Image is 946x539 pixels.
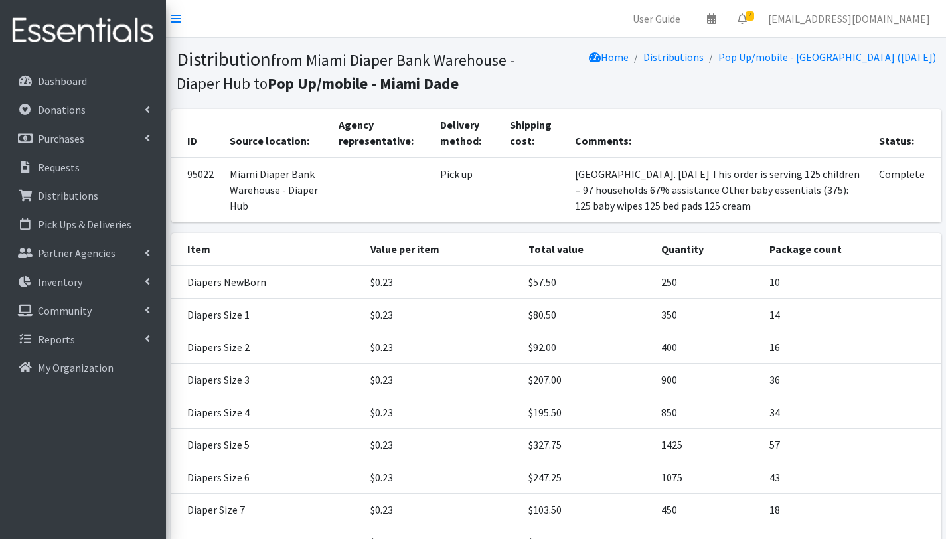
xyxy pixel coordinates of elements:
[727,5,757,32] a: 2
[761,396,941,429] td: 34
[871,157,941,222] td: Complete
[643,50,704,64] a: Distributions
[331,109,432,157] th: Agency representative:
[171,233,363,266] th: Item
[38,304,92,317] p: Community
[5,68,161,94] a: Dashboard
[761,494,941,526] td: 18
[171,331,363,364] td: Diapers Size 2
[622,5,691,32] a: User Guide
[5,96,161,123] a: Donations
[5,154,161,181] a: Requests
[653,331,762,364] td: 400
[38,132,84,145] p: Purchases
[432,157,501,222] td: Pick up
[171,461,363,494] td: Diapers Size 6
[5,240,161,266] a: Partner Agencies
[177,50,514,93] small: from Miami Diaper Bank Warehouse - Diaper Hub to
[520,396,653,429] td: $195.50
[653,364,762,396] td: 900
[38,246,116,260] p: Partner Agencies
[38,161,80,174] p: Requests
[653,494,762,526] td: 450
[871,109,941,157] th: Status:
[38,218,131,231] p: Pick Ups & Deliveries
[5,326,161,352] a: Reports
[362,429,520,461] td: $0.23
[653,299,762,331] td: 350
[520,461,653,494] td: $247.25
[718,50,936,64] a: Pop Up/mobile - [GEOGRAPHIC_DATA] ([DATE])
[5,354,161,381] a: My Organization
[5,269,161,295] a: Inventory
[746,11,754,21] span: 2
[761,266,941,299] td: 10
[653,233,762,266] th: Quantity
[5,183,161,209] a: Distributions
[653,266,762,299] td: 250
[362,266,520,299] td: $0.23
[38,189,98,202] p: Distributions
[171,157,222,222] td: 95022
[520,233,653,266] th: Total value
[653,429,762,461] td: 1425
[38,275,82,289] p: Inventory
[171,266,363,299] td: Diapers NewBorn
[362,299,520,331] td: $0.23
[589,50,629,64] a: Home
[171,299,363,331] td: Diapers Size 1
[171,494,363,526] td: Diaper Size 7
[171,364,363,396] td: Diapers Size 3
[5,125,161,152] a: Purchases
[38,74,87,88] p: Dashboard
[520,266,653,299] td: $57.50
[520,299,653,331] td: $80.50
[5,211,161,238] a: Pick Ups & Deliveries
[567,157,871,222] td: [GEOGRAPHIC_DATA]. [DATE] This order is serving 125 children = 97 households 67% assistance Other...
[5,9,161,53] img: HumanEssentials
[502,109,568,157] th: Shipping cost:
[653,461,762,494] td: 1075
[362,396,520,429] td: $0.23
[761,461,941,494] td: 43
[761,299,941,331] td: 14
[38,103,86,116] p: Donations
[171,396,363,429] td: Diapers Size 4
[520,364,653,396] td: $207.00
[362,331,520,364] td: $0.23
[171,109,222,157] th: ID
[222,109,331,157] th: Source location:
[761,429,941,461] td: 57
[171,429,363,461] td: Diapers Size 5
[757,5,941,32] a: [EMAIL_ADDRESS][DOMAIN_NAME]
[520,429,653,461] td: $327.75
[38,361,114,374] p: My Organization
[362,494,520,526] td: $0.23
[38,333,75,346] p: Reports
[761,233,941,266] th: Package count
[362,364,520,396] td: $0.23
[268,74,459,93] b: Pop Up/mobile - Miami Dade
[761,331,941,364] td: 16
[567,109,871,157] th: Comments:
[362,233,520,266] th: Value per item
[362,461,520,494] td: $0.23
[761,364,941,396] td: 36
[432,109,501,157] th: Delivery method:
[520,331,653,364] td: $92.00
[222,157,331,222] td: Miami Diaper Bank Warehouse - Diaper Hub
[177,48,552,94] h1: Distribution
[5,297,161,324] a: Community
[653,396,762,429] td: 850
[520,494,653,526] td: $103.50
